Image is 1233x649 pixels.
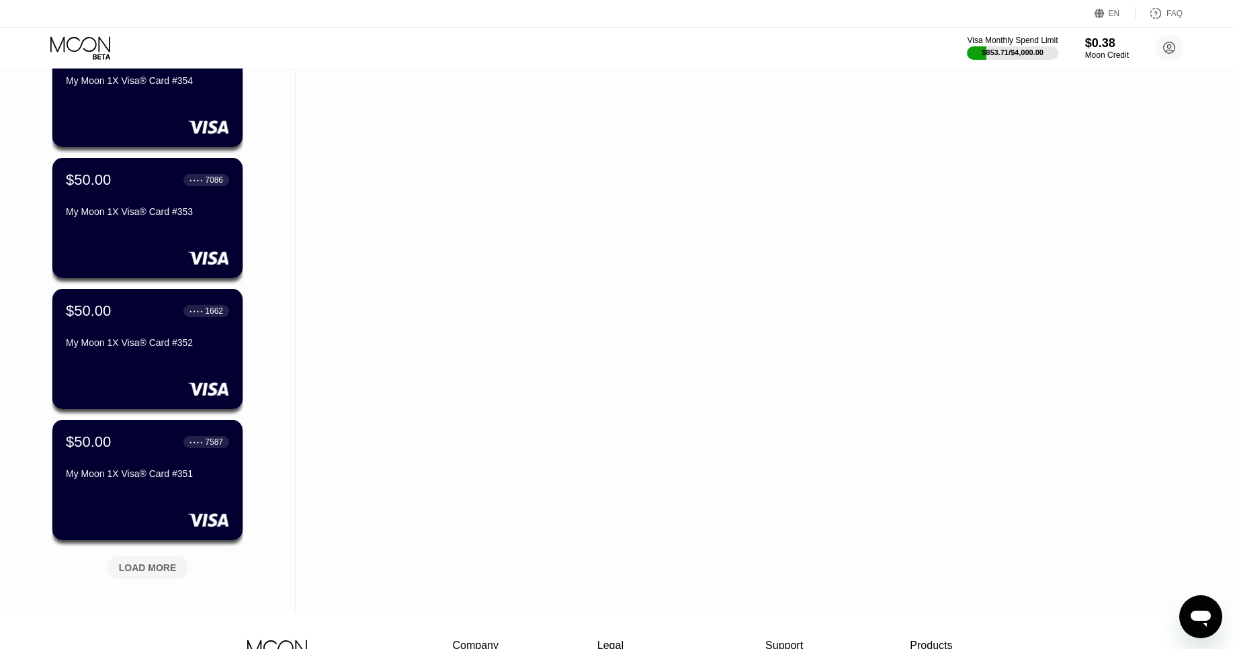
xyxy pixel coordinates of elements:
div: $50.00 [66,171,111,189]
div: EN [1109,9,1120,18]
div: Visa Monthly Spend Limit$853.71/$4,000.00 [967,36,1058,60]
div: ● ● ● ● [189,309,203,313]
div: $50.00● ● ● ●7086My Moon 1X Visa® Card #353 [52,158,243,278]
div: My Moon 1X Visa® Card #353 [66,206,229,217]
div: LOAD MORE [97,551,198,579]
div: $50.00 [66,302,111,320]
div: FAQ [1166,9,1183,18]
div: My Moon 1X Visa® Card #352 [66,337,229,348]
div: 1662 [205,306,223,316]
div: $0.38 [1085,36,1129,50]
div: FAQ [1136,7,1183,20]
div: $0.38Moon Credit [1085,36,1129,60]
div: $50.00● ● ● ●1662My Moon 1X Visa® Card #352 [52,289,243,409]
div: 7587 [205,437,223,447]
div: EN [1095,7,1136,20]
div: My Moon 1X Visa® Card #351 [66,468,229,479]
div: ● ● ● ● [189,440,203,444]
div: ● ● ● ● [189,178,203,182]
div: 7086 [205,175,223,185]
div: $0.01● ● ● ●7435My Moon 1X Visa® Card #354 [52,27,243,147]
iframe: Button to launch messaging window [1179,595,1222,638]
div: My Moon 1X Visa® Card #354 [66,75,229,86]
div: Visa Monthly Spend Limit [967,36,1058,45]
div: $50.00● ● ● ●7587My Moon 1X Visa® Card #351 [52,420,243,540]
div: Moon Credit [1085,50,1129,60]
div: LOAD MORE [119,562,177,574]
div: $50.00 [66,433,111,451]
div: $853.71 / $4,000.00 [982,48,1044,56]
